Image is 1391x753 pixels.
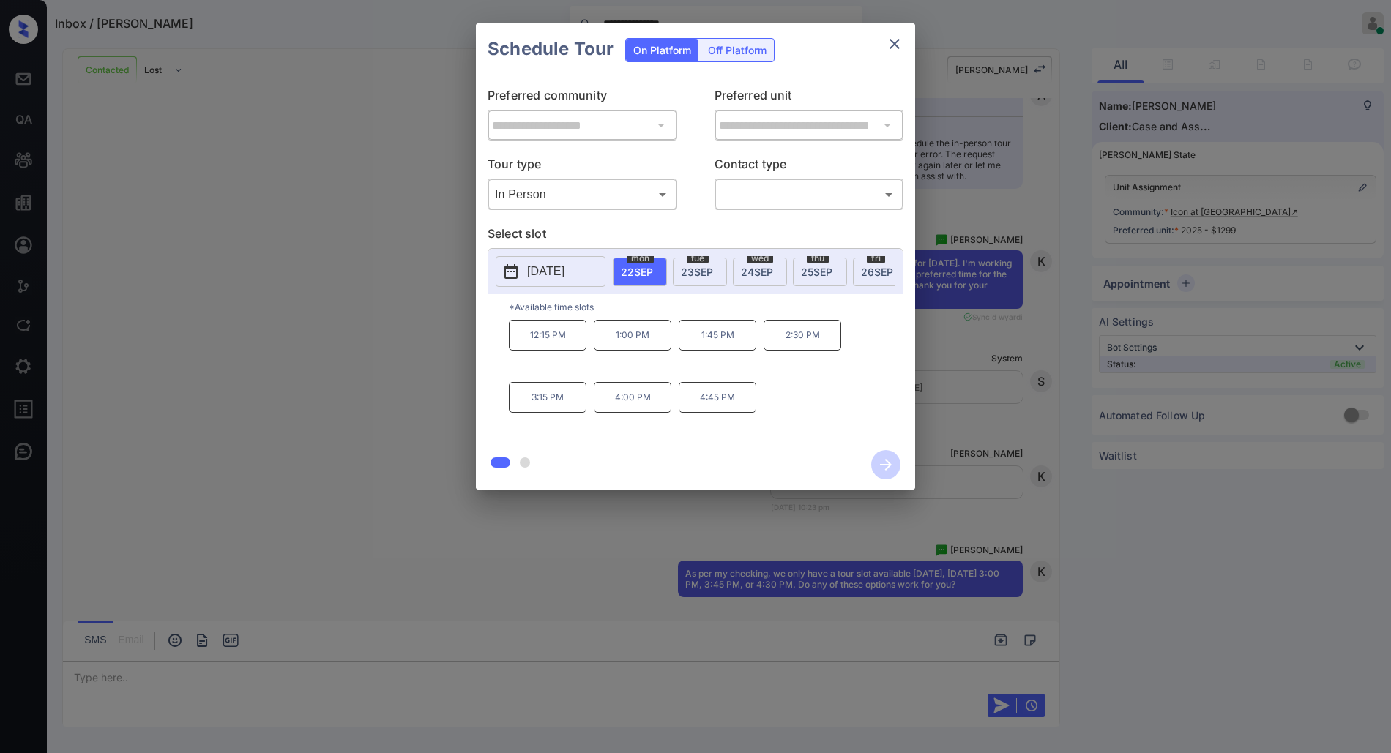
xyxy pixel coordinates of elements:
div: On Platform [626,39,698,61]
span: mon [627,254,654,263]
span: fri [867,254,885,263]
span: tue [687,254,709,263]
button: close [880,29,909,59]
p: 4:45 PM [679,382,756,413]
p: *Available time slots [509,294,903,320]
p: 2:30 PM [764,320,841,351]
span: wed [747,254,773,263]
div: date-select [853,258,907,286]
div: date-select [613,258,667,286]
span: 26 SEP [861,266,893,278]
p: Contact type [715,155,904,179]
span: 24 SEP [741,266,773,278]
div: Off Platform [701,39,774,61]
p: Preferred community [488,86,677,110]
p: 1:00 PM [594,320,671,351]
div: date-select [733,258,787,286]
span: 25 SEP [801,266,832,278]
span: 23 SEP [681,266,713,278]
span: thu [807,254,829,263]
p: 3:15 PM [509,382,586,413]
div: date-select [793,258,847,286]
button: btn-next [862,446,909,484]
p: 1:45 PM [679,320,756,351]
p: 4:00 PM [594,382,671,413]
p: Tour type [488,155,677,179]
button: [DATE] [496,256,605,287]
div: In Person [491,182,674,206]
div: date-select [673,258,727,286]
p: Preferred unit [715,86,904,110]
h2: Schedule Tour [476,23,625,75]
p: 12:15 PM [509,320,586,351]
span: 22 SEP [621,266,653,278]
p: Select slot [488,225,903,248]
p: [DATE] [527,263,564,280]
